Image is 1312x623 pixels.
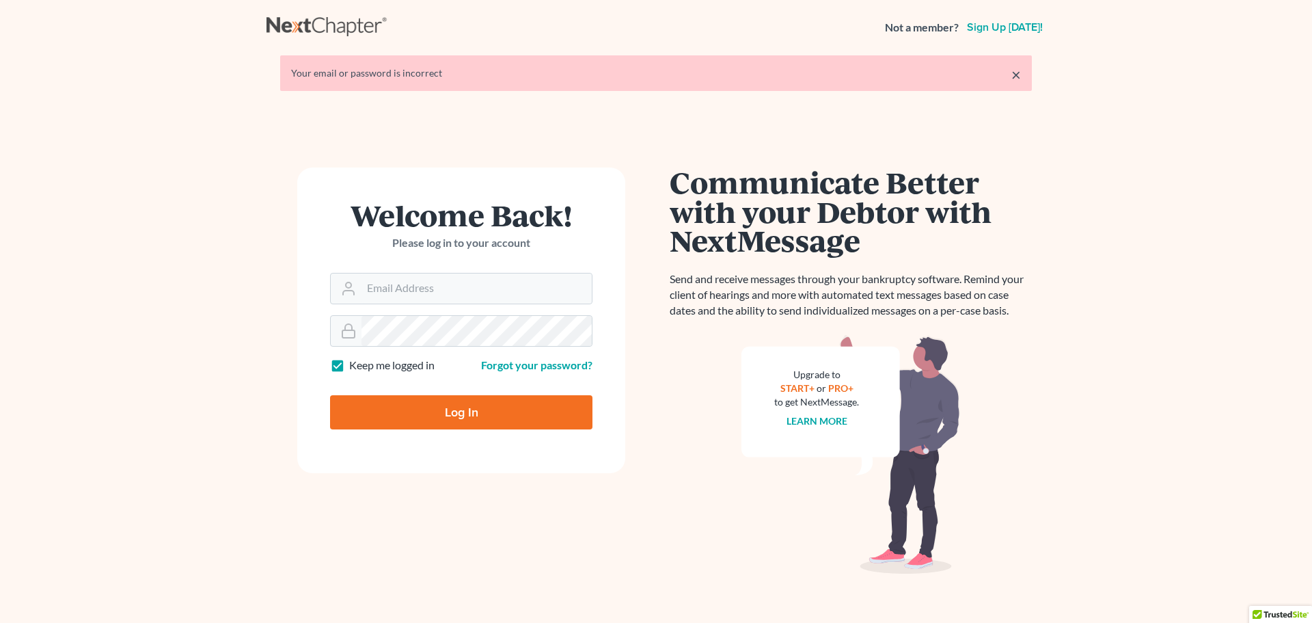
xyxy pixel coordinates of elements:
p: Please log in to your account [330,235,592,251]
h1: Welcome Back! [330,200,592,230]
a: Forgot your password? [481,358,592,371]
a: Learn more [787,415,847,427]
input: Email Address [361,274,592,304]
label: Keep me logged in [349,358,435,373]
div: Your email or password is incorrect [291,66,1021,80]
input: Log In [330,395,592,429]
h1: Communicate Better with your Debtor with NextMessage [670,168,1032,255]
a: START+ [780,382,815,394]
div: to get NextMessage. [774,395,859,409]
span: or [817,382,826,394]
div: Upgrade to [774,368,859,382]
p: Send and receive messages through your bankruptcy software. Remind your client of hearings and mo... [670,271,1032,319]
strong: Not a member? [885,20,959,36]
a: PRO+ [828,382,853,394]
a: Sign up [DATE]! [964,22,1045,33]
img: nextmessage_bg-59042aed3d76b12b5cd301f8e5b87938c9018125f34e5fa2b7a6b67550977c72.svg [741,335,960,574]
a: × [1011,66,1021,83]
